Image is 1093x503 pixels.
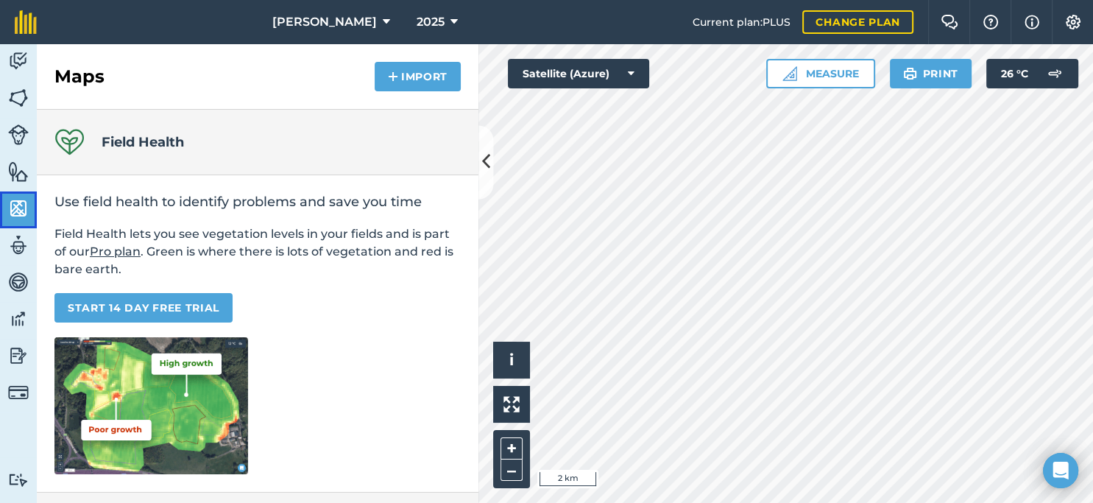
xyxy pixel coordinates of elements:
[509,351,514,369] span: i
[766,59,875,88] button: Measure
[982,15,1000,29] img: A question mark icon
[941,15,958,29] img: Two speech bubbles overlapping with the left bubble in the forefront
[417,13,445,31] span: 2025
[1064,15,1082,29] img: A cog icon
[8,382,29,403] img: svg+xml;base64,PD94bWwgdmVyc2lvbj0iMS4wIiBlbmNvZGluZz0idXRmLTgiPz4KPCEtLSBHZW5lcmF0b3I6IEFkb2JlIE...
[388,68,398,85] img: svg+xml;base64,PHN2ZyB4bWxucz0iaHR0cDovL3d3dy53My5vcmcvMjAwMC9zdmciIHdpZHRoPSIxNCIgaGVpZ2h0PSIyNC...
[693,14,790,30] span: Current plan : PLUS
[272,13,377,31] span: [PERSON_NAME]
[500,437,523,460] button: +
[8,50,29,72] img: svg+xml;base64,PD94bWwgdmVyc2lvbj0iMS4wIiBlbmNvZGluZz0idXRmLTgiPz4KPCEtLSBHZW5lcmF0b3I6IEFkb2JlIE...
[802,10,913,34] a: Change plan
[903,65,917,82] img: svg+xml;base64,PHN2ZyB4bWxucz0iaHR0cDovL3d3dy53My5vcmcvMjAwMC9zdmciIHdpZHRoPSIxOSIgaGVpZ2h0PSIyNC...
[8,87,29,109] img: svg+xml;base64,PHN2ZyB4bWxucz0iaHR0cDovL3d3dy53My5vcmcvMjAwMC9zdmciIHdpZHRoPSI1NiIgaGVpZ2h0PSI2MC...
[15,10,37,34] img: fieldmargin Logo
[102,132,184,152] h4: Field Health
[8,197,29,219] img: svg+xml;base64,PHN2ZyB4bWxucz0iaHR0cDovL3d3dy53My5vcmcvMjAwMC9zdmciIHdpZHRoPSI1NiIgaGVpZ2h0PSI2MC...
[54,193,461,211] h2: Use field health to identify problems and save you time
[90,245,141,258] a: Pro plan
[54,65,105,88] h2: Maps
[8,161,29,183] img: svg+xml;base64,PHN2ZyB4bWxucz0iaHR0cDovL3d3dy53My5vcmcvMjAwMC9zdmciIHdpZHRoPSI1NiIgaGVpZ2h0PSI2MC...
[8,345,29,367] img: svg+xml;base64,PD94bWwgdmVyc2lvbj0iMS4wIiBlbmNvZGluZz0idXRmLTgiPz4KPCEtLSBHZW5lcmF0b3I6IEFkb2JlIE...
[54,293,233,323] a: START 14 DAY FREE TRIAL
[782,66,797,81] img: Ruler icon
[1025,13,1039,31] img: svg+xml;base64,PHN2ZyB4bWxucz0iaHR0cDovL3d3dy53My5vcmcvMjAwMC9zdmciIHdpZHRoPSIxNyIgaGVpZ2h0PSIxNy...
[8,473,29,487] img: svg+xml;base64,PD94bWwgdmVyc2lvbj0iMS4wIiBlbmNvZGluZz0idXRmLTgiPz4KPCEtLSBHZW5lcmF0b3I6IEFkb2JlIE...
[8,124,29,145] img: svg+xml;base64,PD94bWwgdmVyc2lvbj0iMS4wIiBlbmNvZGluZz0idXRmLTgiPz4KPCEtLSBHZW5lcmF0b3I6IEFkb2JlIE...
[890,59,972,88] button: Print
[1040,59,1069,88] img: svg+xml;base64,PD94bWwgdmVyc2lvbj0iMS4wIiBlbmNvZGluZz0idXRmLTgiPz4KPCEtLSBHZW5lcmF0b3I6IEFkb2JlIE...
[493,342,530,379] button: i
[1001,59,1028,88] span: 26 ° C
[500,460,523,481] button: –
[508,59,649,88] button: Satellite (Azure)
[54,225,461,278] p: Field Health lets you see vegetation levels in your fields and is part of our . Green is where th...
[8,234,29,256] img: svg+xml;base64,PD94bWwgdmVyc2lvbj0iMS4wIiBlbmNvZGluZz0idXRmLTgiPz4KPCEtLSBHZW5lcmF0b3I6IEFkb2JlIE...
[503,396,520,412] img: Four arrows, one pointing top left, one top right, one bottom right and the last bottom left
[375,62,461,91] button: Import
[8,271,29,293] img: svg+xml;base64,PD94bWwgdmVyc2lvbj0iMS4wIiBlbmNvZGluZz0idXRmLTgiPz4KPCEtLSBHZW5lcmF0b3I6IEFkb2JlIE...
[986,59,1078,88] button: 26 °C
[1043,453,1078,488] div: Open Intercom Messenger
[8,308,29,330] img: svg+xml;base64,PD94bWwgdmVyc2lvbj0iMS4wIiBlbmNvZGluZz0idXRmLTgiPz4KPCEtLSBHZW5lcmF0b3I6IEFkb2JlIE...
